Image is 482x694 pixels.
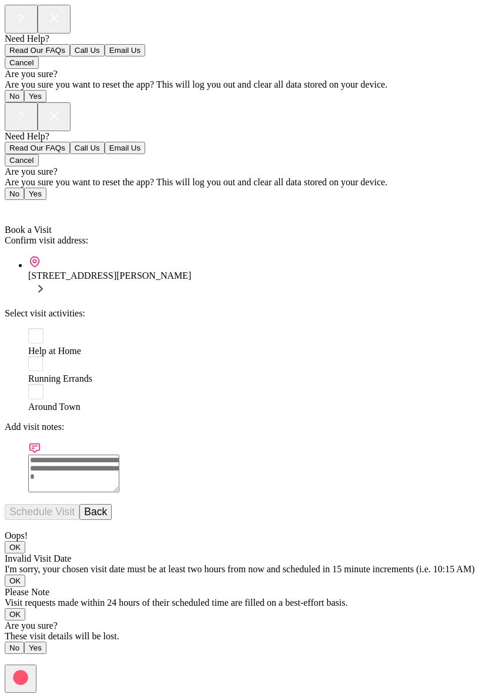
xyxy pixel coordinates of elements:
span: Book a Visit [5,225,52,235]
div: Are you sure? [5,620,477,631]
span: Help at Home [28,346,81,356]
div: Are you sure? [5,166,477,177]
span: Around Town [28,402,81,412]
div: Please Note [5,587,477,598]
div: Need Help? [5,131,477,142]
div: Are you sure? [5,69,477,79]
button: No [5,188,24,200]
div: Are you sure you want to reset the app? This will log you out and clear all data stored on your d... [5,177,477,188]
button: Email Us [105,44,145,56]
button: Read Our FAQs [5,142,70,154]
button: OK [5,541,25,553]
div: I'm sorry, your chosen visit date must be at least two hours from now and scheduled in 15 minute ... [5,564,477,575]
div: Invalid Visit Date [5,553,477,564]
div: These visit details will be lost. [5,631,477,642]
div: Need Help? [5,34,477,44]
div: Confirm visit address: [5,235,477,246]
button: Back [79,504,112,520]
button: Call Us [70,44,105,56]
div: Oops! [5,530,477,541]
button: Call Us [70,142,105,154]
button: Yes [24,642,46,654]
div: Select visit activities: [5,308,477,319]
div: [STREET_ADDRESS][PERSON_NAME] [28,271,477,281]
button: Cancel [5,56,39,69]
div: Add visit notes: [5,422,477,432]
div: Visit requests made within 24 hours of their scheduled time are filled on a best-effort basis. [5,598,477,608]
button: OK [5,608,25,620]
button: Email Us [105,142,145,154]
div: Are you sure you want to reset the app? This will log you out and clear all data stored on your d... [5,79,477,90]
button: OK [5,575,25,587]
button: No [5,642,24,654]
button: Yes [24,90,46,102]
span: Back [12,203,31,213]
button: Yes [24,188,46,200]
button: Cancel [5,154,39,166]
span: Running Errands [28,373,92,383]
button: Schedule Visit [5,504,79,520]
button: Read Our FAQs [5,44,70,56]
button: No [5,90,24,102]
a: Back [5,203,31,213]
